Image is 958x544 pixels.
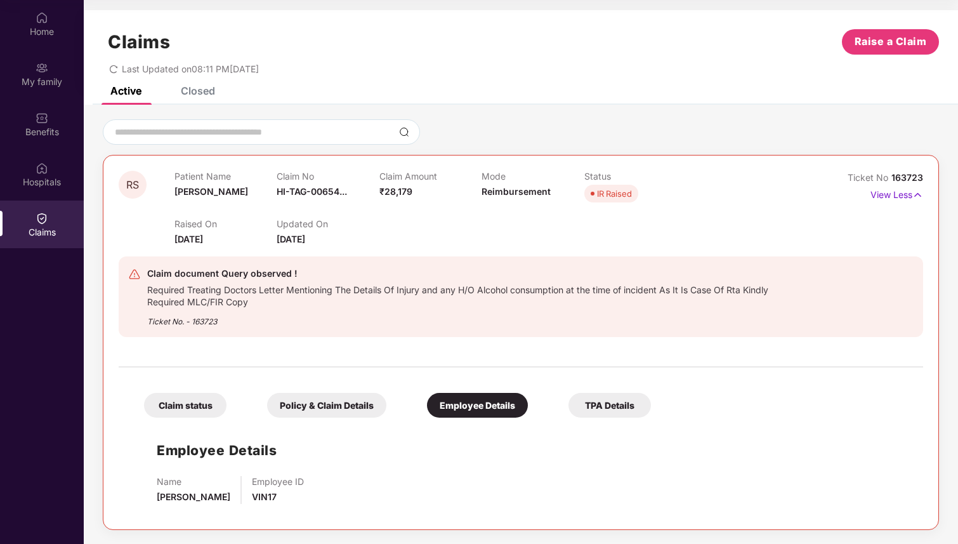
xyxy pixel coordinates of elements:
span: Last Updated on 08:11 PM[DATE] [122,63,259,74]
span: VIN17 [252,491,277,502]
p: Name [157,476,230,487]
p: Employee ID [252,476,304,487]
span: [DATE] [174,234,203,244]
p: Claim Amount [379,171,482,182]
img: svg+xml;base64,PHN2ZyB4bWxucz0iaHR0cDovL3d3dy53My5vcmcvMjAwMC9zdmciIHdpZHRoPSIxNyIgaGVpZ2h0PSIxNy... [912,188,923,202]
span: Reimbursement [482,186,551,197]
span: [PERSON_NAME] [174,186,248,197]
h1: Claims [108,31,170,53]
img: svg+xml;base64,PHN2ZyBpZD0iSG9tZSIgeG1sbnM9Imh0dHA6Ly93d3cudzMub3JnLzIwMDAvc3ZnIiB3aWR0aD0iMjAiIG... [36,11,48,24]
p: Raised On [174,218,277,229]
div: Closed [181,84,215,97]
p: Patient Name [174,171,277,182]
div: Required Treating Doctors Letter Mentioning The Details Of Injury and any H/O Alcohol consumption... [147,281,783,308]
div: Active [110,84,141,97]
span: RS [126,180,139,190]
div: Policy & Claim Details [267,393,386,418]
span: HI-TAG-00654... [277,186,347,197]
img: svg+xml;base64,PHN2ZyBpZD0iU2VhcmNoLTMyeDMyIiB4bWxucz0iaHR0cDovL3d3dy53My5vcmcvMjAwMC9zdmciIHdpZH... [399,127,409,137]
p: View Less [870,185,923,202]
button: Raise a Claim [842,29,939,55]
div: Claim document Query observed ! [147,266,783,281]
p: Mode [482,171,584,182]
div: Employee Details [427,393,528,418]
span: [DATE] [277,234,305,244]
span: Ticket No [848,172,891,183]
h1: Employee Details [157,440,277,461]
span: ₹28,179 [379,186,412,197]
img: svg+xml;base64,PHN2ZyBpZD0iQ2xhaW0iIHhtbG5zPSJodHRwOi8vd3d3LnczLm9yZy8yMDAwL3N2ZyIgd2lkdGg9IjIwIi... [36,212,48,225]
span: Raise a Claim [855,34,927,50]
div: IR Raised [597,187,632,200]
span: redo [109,63,118,74]
div: TPA Details [568,393,651,418]
div: Ticket No. - 163723 [147,308,783,328]
img: svg+xml;base64,PHN2ZyB3aWR0aD0iMjAiIGhlaWdodD0iMjAiIHZpZXdCb3g9IjAgMCAyMCAyMCIgZmlsbD0ibm9uZSIgeG... [36,62,48,74]
p: Claim No [277,171,379,182]
img: svg+xml;base64,PHN2ZyBpZD0iQmVuZWZpdHMiIHhtbG5zPSJodHRwOi8vd3d3LnczLm9yZy8yMDAwL3N2ZyIgd2lkdGg9Ij... [36,112,48,124]
img: svg+xml;base64,PHN2ZyBpZD0iSG9zcGl0YWxzIiB4bWxucz0iaHR0cDovL3d3dy53My5vcmcvMjAwMC9zdmciIHdpZHRoPS... [36,162,48,175]
span: 163723 [891,172,923,183]
img: svg+xml;base64,PHN2ZyB4bWxucz0iaHR0cDovL3d3dy53My5vcmcvMjAwMC9zdmciIHdpZHRoPSIyNCIgaGVpZ2h0PSIyNC... [128,268,141,281]
p: Updated On [277,218,379,229]
span: [PERSON_NAME] [157,491,230,502]
div: Claim status [144,393,226,418]
p: Status [584,171,686,182]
